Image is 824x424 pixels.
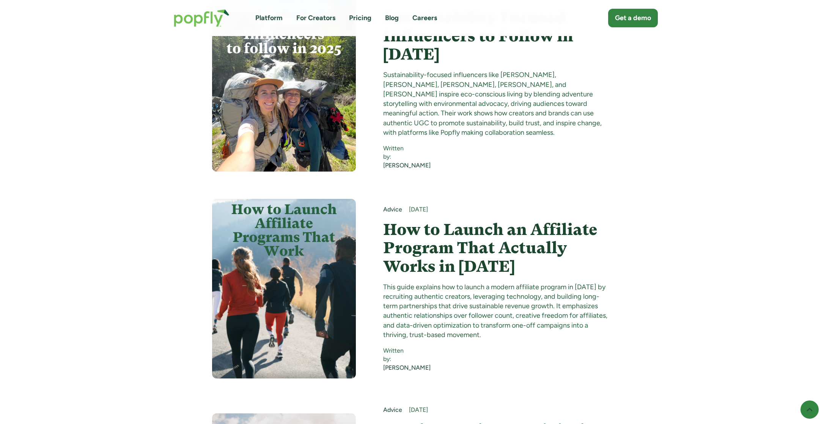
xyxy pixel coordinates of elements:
div: [DATE] [409,205,612,214]
div: Written by: [383,144,431,161]
a: Platform [255,13,283,23]
a: Blog [385,13,399,23]
div: Written by: [383,347,431,364]
div: This guide explains how to launch a modern affiliate program in [DATE] by recruiting authentic cr... [383,282,612,340]
a: Advice [383,406,402,414]
a: Pricing [349,13,371,23]
div: [DATE] [409,406,612,414]
a: How to Launch an Affiliate Program That Actually Works in [DATE] [383,221,612,276]
a: Sustainability Focused Influencers to Follow in [DATE] [383,9,612,64]
a: For Creators [296,13,335,23]
a: Get a demo [608,9,658,27]
a: [PERSON_NAME] [383,161,431,170]
div: Sustainability-focused influencers like [PERSON_NAME], [PERSON_NAME], [PERSON_NAME], [PERSON_NAME... [383,70,612,137]
a: home [166,2,237,35]
a: Advice [383,205,402,214]
a: Careers [412,13,437,23]
a: [PERSON_NAME] [383,364,431,372]
div: Get a demo [615,13,651,23]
